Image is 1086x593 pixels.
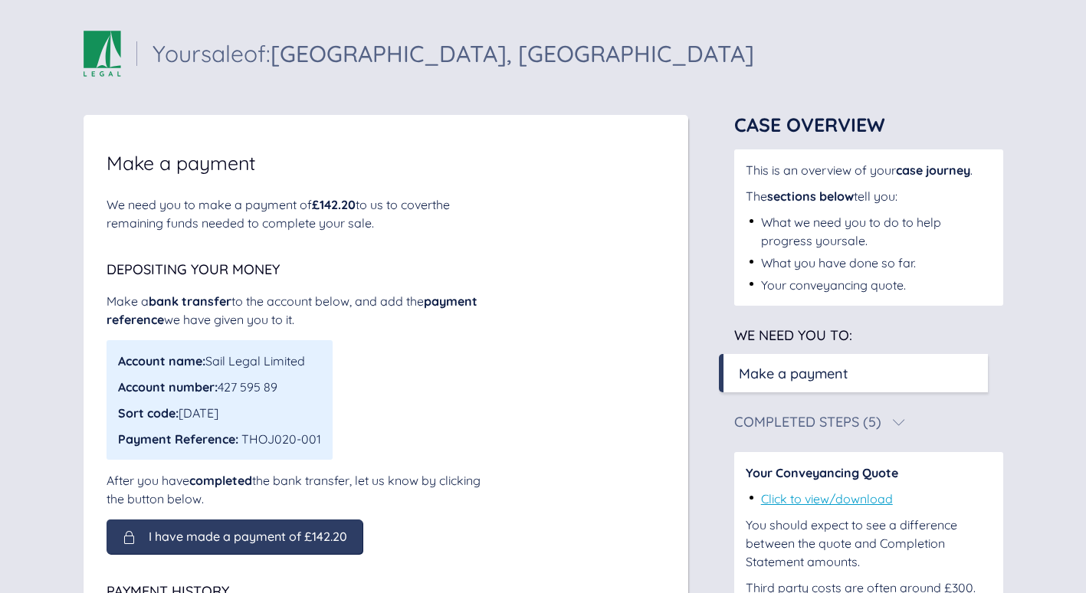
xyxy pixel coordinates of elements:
[761,213,992,250] div: What we need you to do to help progress your sale .
[107,471,490,508] div: After you have the bank transfer, let us know by clicking the button below.
[149,529,347,543] span: I have made a payment of £142.20
[746,161,992,179] div: This is an overview of your .
[312,197,356,212] span: £142.20
[118,352,321,370] div: Sail Legal Limited
[734,415,881,429] div: Completed Steps (5)
[746,465,898,480] span: Your Conveyancing Quote
[118,431,238,447] span: Payment Reference:
[153,42,754,65] div: Your sale of:
[767,188,854,204] span: sections below
[739,363,848,384] div: Make a payment
[896,162,970,178] span: case journey
[746,516,992,571] div: You should expect to see a difference between the quote and Completion Statement amounts.
[107,195,490,232] div: We need you to make a payment of to us to cover the remaining funds needed to complete your sale .
[118,378,321,396] div: 427 595 89
[118,353,205,369] span: Account name:
[734,326,852,344] span: We need you to:
[189,473,252,488] span: completed
[118,404,321,422] div: [DATE]
[271,39,754,68] span: [GEOGRAPHIC_DATA], [GEOGRAPHIC_DATA]
[761,276,906,294] div: Your conveyancing quote.
[761,254,916,272] div: What you have done so far.
[118,405,179,421] span: Sort code:
[734,113,885,136] span: Case Overview
[107,260,280,278] span: Depositing your money
[746,187,992,205] div: The tell you:
[107,153,255,172] span: Make a payment
[118,430,321,448] div: THOJ020-001
[107,292,490,329] div: Make a to the account below, and add the we have given you to it.
[149,293,231,309] span: bank transfer
[761,491,893,506] a: Click to view/download
[118,379,218,395] span: Account number:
